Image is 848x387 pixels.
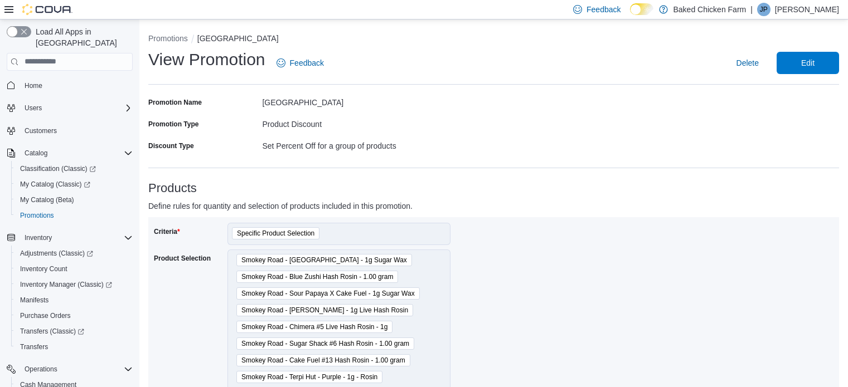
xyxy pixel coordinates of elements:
[236,271,398,283] span: Smokey Road - Blue Zushi Hash Rosin - 1.00 gram
[241,305,408,316] span: Smokey Road - [PERSON_NAME] - 1g Live Hash Rosin
[736,57,759,68] span: Delete
[241,338,409,349] span: Smokey Road - Sugar Shack #6 Hash Rosin - 1.00 gram
[148,182,839,195] h3: Products
[16,209,133,222] span: Promotions
[16,178,95,191] a: My Catalog (Classic)
[16,247,133,260] span: Adjustments (Classic)
[262,94,493,107] div: [GEOGRAPHIC_DATA]
[241,371,377,383] span: Smokey Road - Terpi Hut - Purple - 1g - Rosin
[272,52,328,74] a: Feedback
[20,101,133,115] span: Users
[197,34,279,43] button: [GEOGRAPHIC_DATA]
[732,52,763,74] button: Delete
[630,3,653,15] input: Dark Mode
[262,137,493,150] div: Set Percent Off for a group of products
[16,309,133,322] span: Purchase Orders
[11,192,137,208] button: My Catalog (Beta)
[154,254,211,263] label: Product Selection
[16,325,89,338] a: Transfers (Classic)
[673,3,747,16] p: Baked Chicken Farm
[16,178,133,191] span: My Catalog (Classic)
[25,149,47,158] span: Catalog
[236,354,410,366] span: Smokey Road - Cake Fuel #13 Hash Rosin - 1.00 gram
[587,4,621,15] span: Feedback
[16,325,133,338] span: Transfers (Classic)
[2,100,137,116] button: Users
[148,199,666,213] p: Define rules for quantity and selection of products included in this promotion.
[16,293,133,307] span: Manifests
[20,195,74,204] span: My Catalog (Beta)
[16,262,72,276] a: Inventory Count
[16,247,98,260] a: Adjustments (Classic)
[20,296,49,305] span: Manifests
[20,311,71,320] span: Purchase Orders
[20,362,62,376] button: Operations
[148,48,265,71] h1: View Promotion
[2,230,137,246] button: Inventory
[20,231,133,244] span: Inventory
[20,280,112,289] span: Inventory Manager (Classic)
[16,278,117,291] a: Inventory Manager (Classic)
[241,321,387,332] span: Smokey Road - Chimera #5 Live Hash Rosin - 1g
[20,362,133,376] span: Operations
[237,228,314,239] span: Specific Product Selection
[236,321,392,333] span: Smokey Road - Chimera #5 Live Hash Rosin - 1g
[11,292,137,308] button: Manifests
[16,340,52,354] a: Transfers
[25,81,42,90] span: Home
[236,337,414,350] span: Smokey Road - Sugar Shack #6 Hash Rosin - 1.00 gram
[236,254,412,266] span: Smokey Road - Cranebow City - 1g Sugar Wax
[760,3,768,16] span: JP
[20,164,96,173] span: Classification (Classic)
[262,115,493,129] div: Product Discount
[148,120,198,129] label: Promotion Type
[25,104,42,112] span: Users
[11,324,137,339] a: Transfers (Classic)
[801,57,815,68] span: Edit
[290,57,324,68] span: Feedback
[25,126,57,135] span: Customers
[2,145,137,161] button: Catalog
[11,261,137,277] button: Inventory Count
[20,231,56,244] button: Inventory
[11,246,137,261] a: Adjustments (Classic)
[20,101,46,115] button: Users
[11,339,137,355] button: Transfers
[236,371,382,383] span: Smokey Road - Terpi Hut - Purple - 1g - Rosin
[16,193,79,207] a: My Catalog (Beta)
[241,254,407,266] span: Smokey Road - [GEOGRAPHIC_DATA] - 1g Sugar Wax
[2,77,137,94] button: Home
[750,3,753,16] p: |
[20,146,133,160] span: Catalog
[20,327,84,336] span: Transfers (Classic)
[775,3,839,16] p: [PERSON_NAME]
[20,249,93,258] span: Adjustments (Classic)
[16,340,133,354] span: Transfers
[25,233,52,242] span: Inventory
[154,227,180,236] label: Criteria
[11,177,137,192] a: My Catalog (Classic)
[236,287,420,300] span: Smokey Road - Sour Papaya X Cake Fuel - 1g Sugar Wax
[757,3,771,16] div: Julio Perez
[16,262,133,276] span: Inventory Count
[148,33,839,46] nav: An example of EuiBreadcrumbs
[241,271,393,282] span: Smokey Road - Blue Zushi Hash Rosin - 1.00 gram
[11,308,137,324] button: Purchase Orders
[20,342,48,351] span: Transfers
[16,193,133,207] span: My Catalog (Beta)
[232,227,319,239] span: Specific Product Selection
[25,365,57,374] span: Operations
[2,361,137,377] button: Operations
[20,180,90,189] span: My Catalog (Classic)
[16,293,53,307] a: Manifests
[31,26,133,48] span: Load All Apps in [GEOGRAPHIC_DATA]
[20,211,54,220] span: Promotions
[777,52,839,74] button: Edit
[20,124,61,138] a: Customers
[22,4,72,15] img: Cova
[11,161,137,177] a: Classification (Classic)
[16,278,133,291] span: Inventory Manager (Classic)
[16,162,100,175] a: Classification (Classic)
[148,141,194,150] label: Discount Type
